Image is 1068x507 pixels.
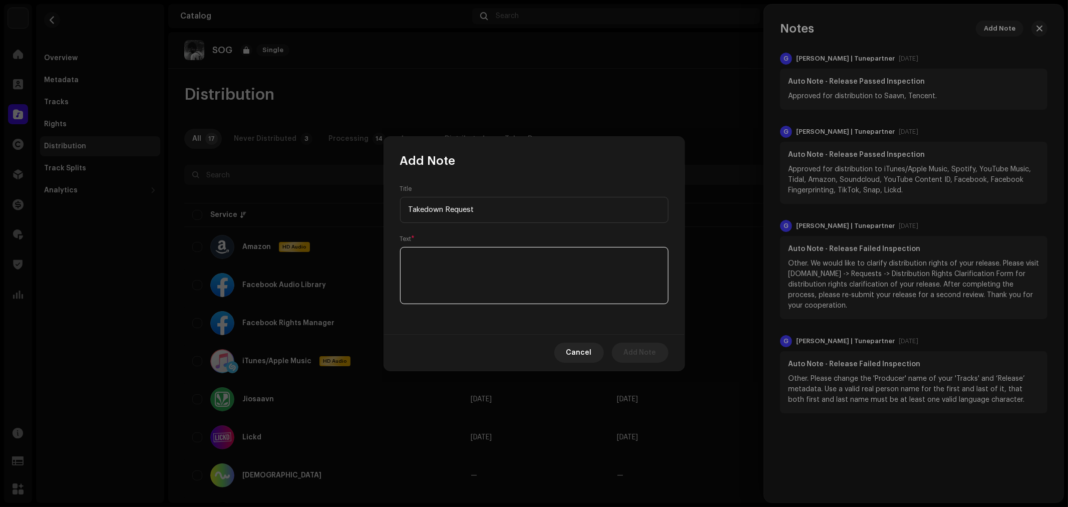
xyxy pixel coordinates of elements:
[612,343,668,363] button: Add Note
[400,153,456,169] span: Add Note
[566,343,592,363] span: Cancel
[554,343,604,363] button: Cancel
[400,197,668,223] input: Note title
[400,185,412,193] label: Title
[624,343,656,363] span: Add Note
[400,235,415,243] label: Text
